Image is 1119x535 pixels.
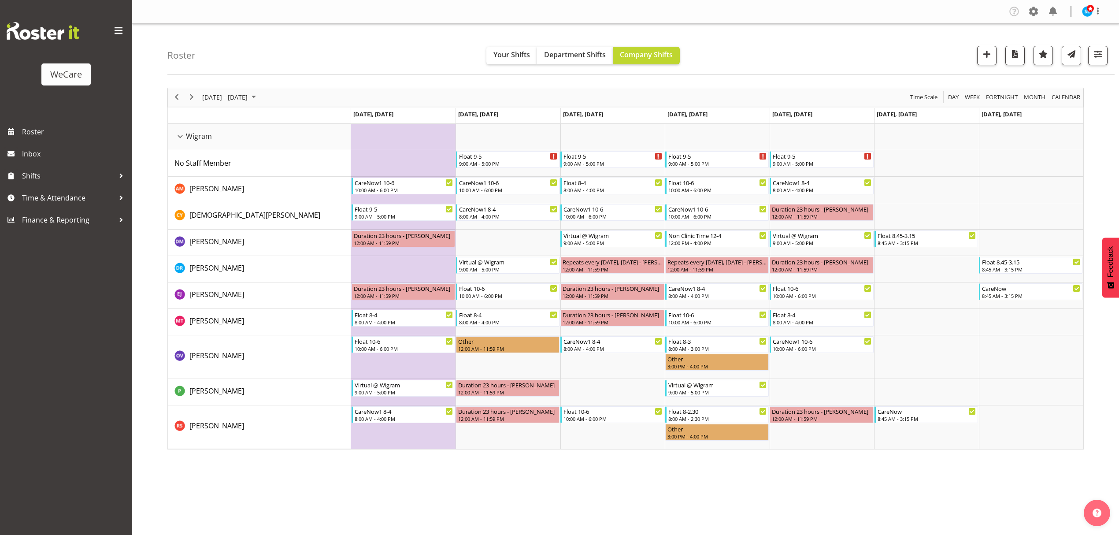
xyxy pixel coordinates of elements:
[456,151,559,168] div: No Staff Member"s event - Float 9-5 Begin From Tuesday, November 4, 2025 at 9:00:00 AM GMT+13:00 ...
[459,319,557,326] div: 8:00 AM - 4:00 PM
[168,150,351,177] td: No Staff Member resource
[355,389,453,396] div: 9:00 AM - 5:00 PM
[352,336,455,353] div: Olive Vermazen"s event - Float 10-6 Begin From Monday, November 3, 2025 at 10:00:00 AM GMT+13:00 ...
[351,124,1083,449] table: Timeline Week of November 3, 2025
[199,88,261,107] div: November 03 - 09, 2025
[770,406,873,423] div: Rhianne Sharples"s event - Duration 23 hours - Rhianne Sharples Begin From Friday, November 7, 20...
[985,92,1019,103] span: Fortnight
[773,319,871,326] div: 8:00 AM - 4:00 PM
[773,345,871,352] div: 10:00 AM - 6:00 PM
[22,213,115,227] span: Finance & Reporting
[773,284,871,293] div: Float 10-6
[772,415,871,422] div: 12:00 AM - 11:59 PM
[352,204,455,221] div: Christianna Yu"s event - Float 9-5 Begin From Monday, November 3, 2025 at 9:00:00 AM GMT+13:00 En...
[22,191,115,204] span: Time & Attendance
[613,47,680,64] button: Company Shifts
[667,433,767,440] div: 3:00 PM - 4:00 PM
[459,178,557,187] div: CareNow1 10-6
[458,380,557,389] div: Duration 23 hours - [PERSON_NAME]
[668,239,767,246] div: 12:00 PM - 4:00 PM
[168,309,351,335] td: Monique Telford resource
[189,350,244,361] a: [PERSON_NAME]
[979,283,1082,300] div: Ella Jarvis"s event - CareNow Begin From Sunday, November 9, 2025 at 8:45:00 AM GMT+13:00 Ends At...
[909,92,939,103] button: Time Scale
[773,310,871,319] div: Float 8-4
[563,292,662,299] div: 12:00 AM - 11:59 PM
[668,292,767,299] div: 8:00 AM - 4:00 PM
[456,204,559,221] div: Christianna Yu"s event - CareNow1 8-4 Begin From Tuesday, November 4, 2025 at 8:00:00 AM GMT+13:0...
[1088,46,1108,65] button: Filter Shifts
[459,160,557,167] div: 9:00 AM - 5:00 PM
[563,160,662,167] div: 9:00 AM - 5:00 PM
[665,380,769,397] div: Pooja Prabhu"s event - Virtual @ Wigram Begin From Thursday, November 6, 2025 at 9:00:00 AM GMT+1...
[355,380,453,389] div: Virtual @ Wigram
[982,110,1022,118] span: [DATE], [DATE]
[355,319,453,326] div: 8:00 AM - 4:00 PM
[189,210,320,220] span: [DEMOGRAPHIC_DATA][PERSON_NAME]
[459,204,557,213] div: CareNow1 8-4
[168,379,351,405] td: Pooja Prabhu resource
[355,186,453,193] div: 10:00 AM - 6:00 PM
[458,415,557,422] div: 12:00 AM - 11:59 PM
[770,336,873,353] div: Olive Vermazen"s event - CareNow1 10-6 Begin From Friday, November 7, 2025 at 10:00:00 AM GMT+13:...
[456,257,559,274] div: Deepti Raturi"s event - Virtual @ Wigram Begin From Tuesday, November 4, 2025 at 9:00:00 AM GMT+1...
[459,152,557,160] div: Float 9-5
[355,345,453,352] div: 10:00 AM - 6:00 PM
[770,230,873,247] div: Deepti Mahajan"s event - Virtual @ Wigram Begin From Friday, November 7, 2025 at 9:00:00 AM GMT+1...
[189,316,244,326] span: [PERSON_NAME]
[168,282,351,309] td: Ella Jarvis resource
[560,283,664,300] div: Ella Jarvis"s event - Duration 23 hours - Ella Jarvis Begin From Wednesday, November 5, 2025 at 1...
[563,186,662,193] div: 8:00 AM - 4:00 PM
[186,92,198,103] button: Next
[982,292,1080,299] div: 8:45 AM - 3:15 PM
[773,178,871,187] div: CareNow1 8-4
[563,152,662,160] div: Float 9-5
[1107,246,1115,277] span: Feedback
[459,284,557,293] div: Float 10-6
[563,178,662,187] div: Float 8-4
[456,310,559,327] div: Monique Telford"s event - Float 8-4 Begin From Tuesday, November 4, 2025 at 8:00:00 AM GMT+13:00 ...
[560,310,664,327] div: Monique Telford"s event - Duration 23 hours - Monique Telford Begin From Wednesday, November 5, 2...
[459,213,557,220] div: 8:00 AM - 4:00 PM
[668,204,767,213] div: CareNow1 10-6
[458,110,498,118] span: [DATE], [DATE]
[1082,6,1093,17] img: sarah-lamont10911.jpg
[168,177,351,203] td: Ashley Mendoza resource
[186,131,212,141] span: Wigram
[458,345,557,352] div: 12:00 AM - 11:59 PM
[1023,92,1046,103] span: Month
[174,158,231,168] a: No Staff Member
[189,237,244,246] span: [PERSON_NAME]
[667,257,767,266] div: Repeats every [DATE], [DATE] - [PERSON_NAME]
[7,22,79,40] img: Rosterit website logo
[459,266,557,273] div: 9:00 AM - 5:00 PM
[167,88,1084,450] div: Timeline Week of November 3, 2025
[456,406,559,423] div: Rhianne Sharples"s event - Duration 23 hours - Rhianne Sharples Begin From Tuesday, November 4, 2...
[667,363,767,370] div: 3:00 PM - 4:00 PM
[668,178,767,187] div: Float 10-6
[982,257,1080,266] div: Float 8.45-3.15
[1034,46,1053,65] button: Highlight an important date within the roster.
[1050,92,1082,103] button: Month
[352,380,455,397] div: Pooja Prabhu"s event - Virtual @ Wigram Begin From Monday, November 3, 2025 at 9:00:00 AM GMT+13:...
[189,236,244,247] a: [PERSON_NAME]
[352,283,455,300] div: Ella Jarvis"s event - Duration 23 hours - Ella Jarvis Begin From Monday, November 3, 2025 at 12:0...
[563,213,662,220] div: 10:00 AM - 6:00 PM
[563,337,662,346] div: CareNow1 8-4
[560,336,664,353] div: Olive Vermazen"s event - CareNow1 8-4 Begin From Wednesday, November 5, 2025 at 8:00:00 AM GMT+13...
[772,257,871,266] div: Duration 23 hours - [PERSON_NAME]
[770,204,873,221] div: Christianna Yu"s event - Duration 23 hours - Christianna Yu Begin From Friday, November 7, 2025 a...
[189,290,244,299] span: [PERSON_NAME]
[977,46,997,65] button: Add a new shift
[668,337,767,346] div: Float 8-3
[773,292,871,299] div: 10:00 AM - 6:00 PM
[982,284,1080,293] div: CareNow
[770,151,873,168] div: No Staff Member"s event - Float 9-5 Begin From Friday, November 7, 2025 at 9:00:00 AM GMT+13:00 E...
[184,88,199,107] div: next period
[355,415,453,422] div: 8:00 AM - 4:00 PM
[168,405,351,449] td: Rhianne Sharples resource
[563,284,662,293] div: Duration 23 hours - [PERSON_NAME]
[773,337,871,346] div: CareNow1 10-6
[668,284,767,293] div: CareNow1 8-4
[878,407,976,416] div: CareNow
